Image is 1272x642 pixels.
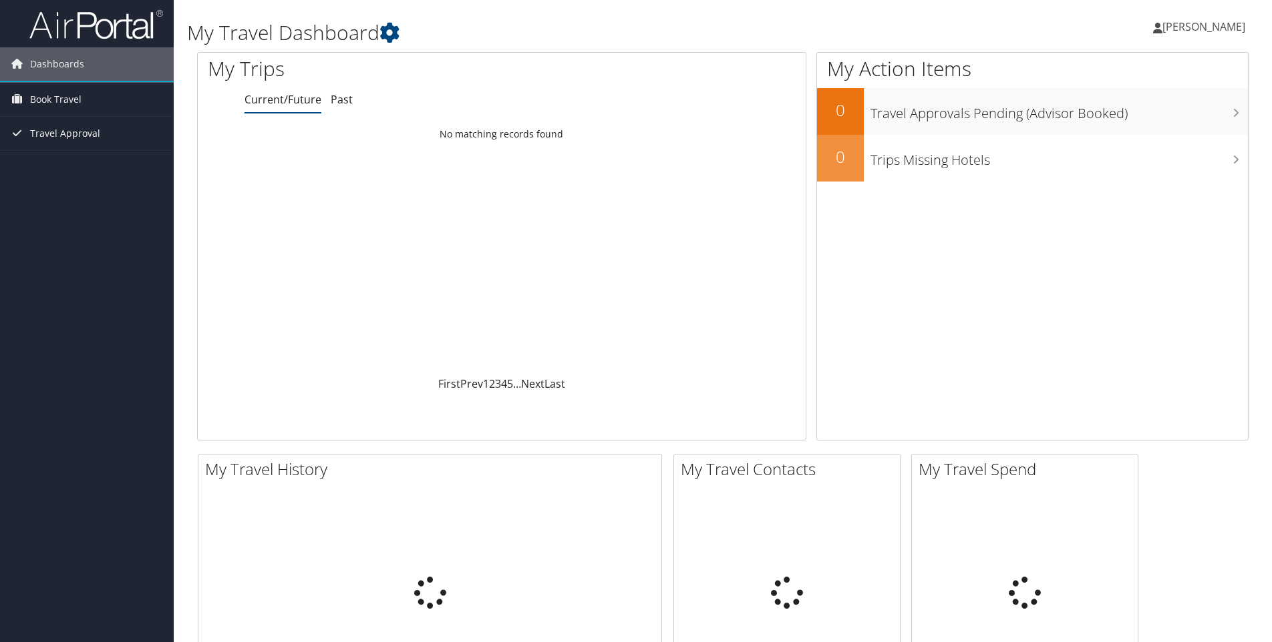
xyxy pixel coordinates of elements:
a: Current/Future [245,92,321,107]
a: 3 [495,376,501,391]
a: 5 [507,376,513,391]
h3: Trips Missing Hotels [870,144,1248,170]
a: 0Travel Approvals Pending (Advisor Booked) [817,88,1248,135]
span: Dashboards [30,47,84,81]
img: airportal-logo.png [29,9,163,40]
span: [PERSON_NAME] [1162,19,1245,34]
td: No matching records found [198,122,806,146]
a: 4 [501,376,507,391]
a: 0Trips Missing Hotels [817,135,1248,182]
h2: My Travel Spend [919,458,1138,480]
span: Book Travel [30,83,82,116]
h3: Travel Approvals Pending (Advisor Booked) [870,97,1248,123]
a: [PERSON_NAME] [1153,7,1259,47]
h1: My Trips [208,55,542,83]
a: Past [331,92,353,107]
a: Last [544,376,565,391]
h2: My Travel Contacts [681,458,900,480]
a: 2 [489,376,495,391]
a: Next [521,376,544,391]
h2: 0 [817,99,864,121]
h1: My Action Items [817,55,1248,83]
span: … [513,376,521,391]
h1: My Travel Dashboard [187,19,901,47]
span: Travel Approval [30,117,100,150]
h2: My Travel History [205,458,661,480]
a: Prev [460,376,483,391]
a: First [438,376,460,391]
h2: 0 [817,145,864,168]
a: 1 [483,376,489,391]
